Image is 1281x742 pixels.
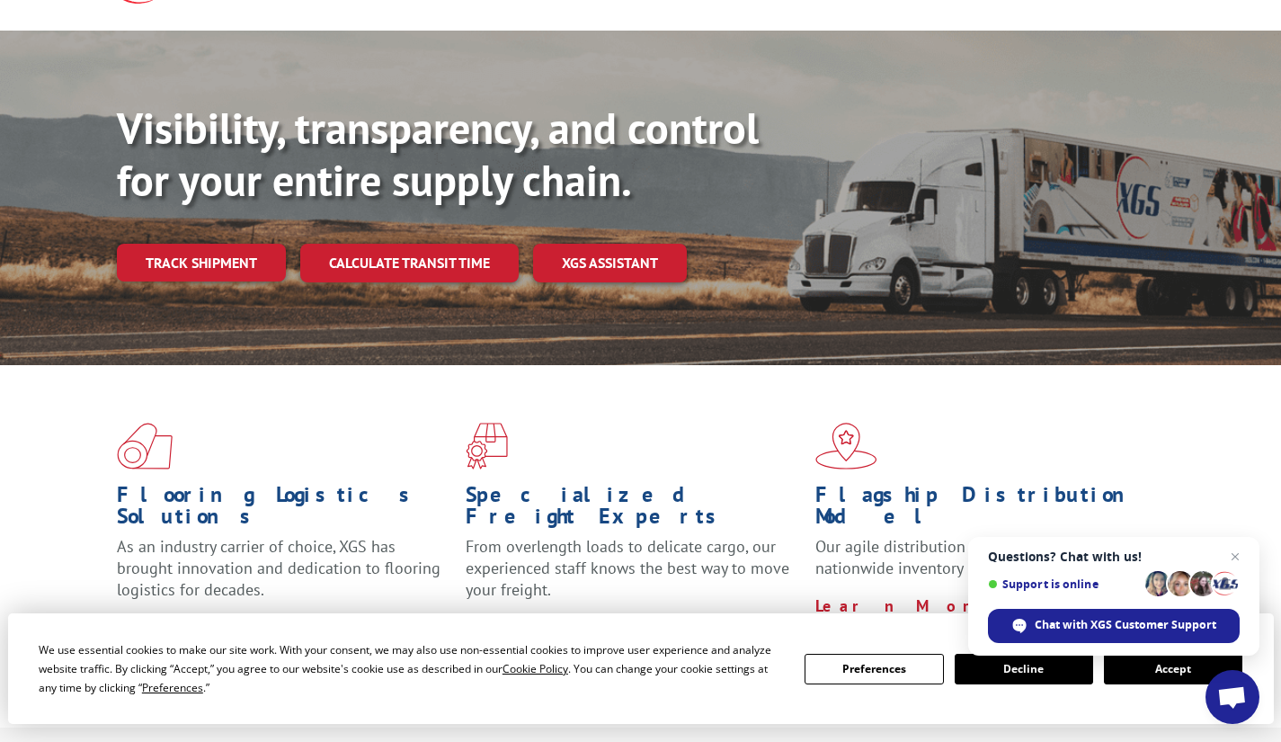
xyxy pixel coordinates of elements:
div: Cookie Consent Prompt [8,613,1274,724]
span: Chat with XGS Customer Support [1035,617,1216,633]
span: As an industry carrier of choice, XGS has brought innovation and dedication to flooring logistics... [117,536,440,600]
h1: Flagship Distribution Model [815,484,1151,536]
span: Preferences [142,680,203,695]
span: Questions? Chat with us! [988,550,1240,564]
b: Visibility, transparency, and control for your entire supply chain. [117,100,759,208]
div: Open chat [1205,670,1259,724]
span: Our agile distribution network gives you nationwide inventory management on demand. [815,536,1146,578]
a: XGS ASSISTANT [533,244,687,282]
button: Preferences [805,654,943,684]
img: xgs-icon-flagship-distribution-model-red [815,423,877,469]
span: Support is online [988,577,1139,591]
span: Close chat [1224,546,1246,568]
a: Learn More > [815,595,1039,616]
h1: Specialized Freight Experts [466,484,801,536]
div: We use essential cookies to make our site work. With your consent, we may also use non-essential ... [39,640,783,697]
img: xgs-icon-total-supply-chain-intelligence-red [117,423,173,469]
button: Decline [955,654,1093,684]
a: Calculate transit time [300,244,519,282]
h1: Flooring Logistics Solutions [117,484,452,536]
span: Cookie Policy [503,661,568,676]
a: Track shipment [117,244,286,282]
button: Accept [1104,654,1242,684]
div: Chat with XGS Customer Support [988,609,1240,643]
img: xgs-icon-focused-on-flooring-red [466,423,508,469]
p: From overlength loads to delicate cargo, our experienced staff knows the best way to move your fr... [466,536,801,616]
